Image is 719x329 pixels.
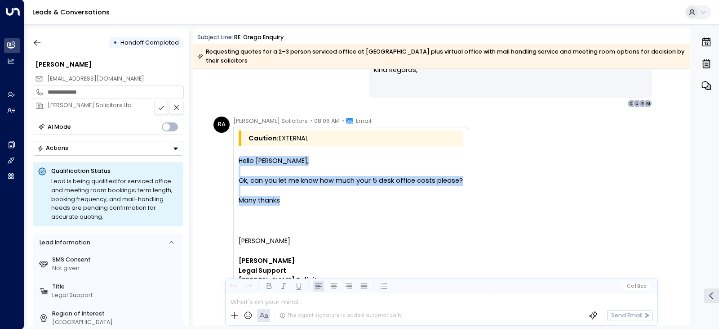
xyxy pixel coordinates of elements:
[52,291,180,300] div: Legal Support
[627,99,635,108] div: C
[52,283,180,291] label: Title
[623,282,650,290] button: Cc|Bcc
[239,196,280,206] span: Many thanks
[249,134,279,144] span: Caution:
[36,60,183,70] div: [PERSON_NAME]
[644,99,652,108] div: M
[233,117,308,126] span: [PERSON_NAME] Solicitors
[635,284,636,289] span: |
[52,256,180,264] label: SMS Consent
[239,266,286,276] span: Legal Support
[239,256,295,266] span: [PERSON_NAME]
[52,264,180,273] div: Not given
[52,318,180,327] div: [GEOGRAPHIC_DATA]
[243,281,254,292] button: Redo
[197,33,233,41] span: Subject Line:
[113,36,117,50] div: •
[639,99,647,108] div: R
[374,65,417,75] span: Kind Regards,
[47,75,144,83] span: info@reenanderson.com
[48,122,71,131] div: AI Mode
[32,8,110,17] a: Leads & Conversations
[33,141,183,156] div: Button group with a nested menu
[51,177,178,221] div: Lead is being qualified for serviced office and meeting room bookings; term length, booking frequ...
[33,141,183,156] button: Actions
[310,117,312,126] span: •
[239,275,328,285] span: [PERSON_NAME] Solicitors
[249,134,461,144] div: EXTERNAL
[213,117,230,133] div: RA
[36,239,90,247] div: Lead Information
[633,99,641,108] div: U
[234,33,284,42] div: RE: Orega Enquiry
[51,167,178,175] p: Qualification Status
[47,75,144,82] span: [EMAIL_ADDRESS][DOMAIN_NAME]
[239,176,463,186] span: Ok, can you let me know how much your 5 desk office costs please?
[52,310,180,318] label: Region of Interest
[314,117,340,126] span: 08:06 AM
[228,281,239,292] button: Undo
[342,117,344,126] span: •
[626,284,647,289] span: Cc Bcc
[37,144,68,152] div: Actions
[197,47,685,65] div: Requesting quotes for a 2–3 person serviced office at [GEOGRAPHIC_DATA] plus virtual office with ...
[280,312,402,319] div: The agent signature is added automatically
[120,39,179,46] span: Handoff Completed
[356,117,371,126] span: Email
[239,156,309,166] span: Hello [PERSON_NAME],
[239,236,290,246] span: [PERSON_NAME]
[48,101,183,110] div: [PERSON_NAME] Solicitors Ltd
